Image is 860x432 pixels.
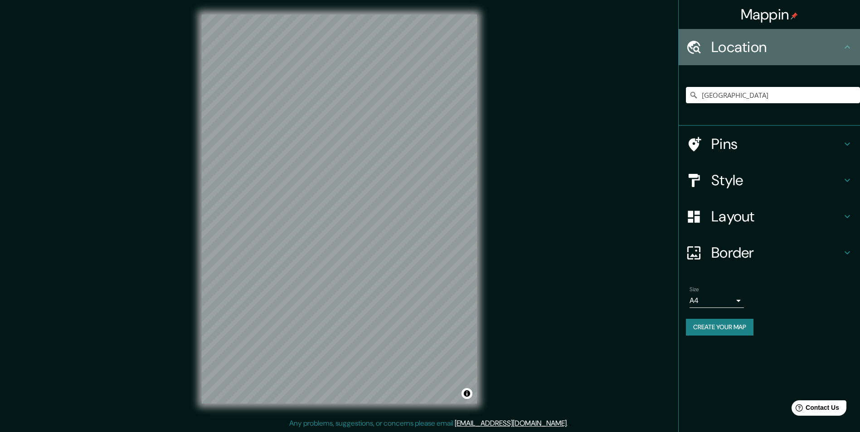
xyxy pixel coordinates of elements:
canvas: Map [202,14,477,403]
h4: Border [711,244,842,262]
h4: Mappin [741,5,798,24]
img: pin-icon.png [791,12,798,19]
button: Create your map [686,319,753,336]
iframe: Help widget launcher [779,397,850,422]
div: Border [679,235,860,271]
label: Size [690,286,699,293]
p: Any problems, suggestions, or concerns please email . [289,418,568,429]
div: A4 [690,293,744,308]
input: Pick your city or area [686,87,860,103]
div: Location [679,29,860,65]
h4: Style [711,171,842,189]
div: . [568,418,569,429]
div: Layout [679,198,860,235]
h4: Location [711,38,842,56]
h4: Pins [711,135,842,153]
div: Pins [679,126,860,162]
button: Toggle attribution [462,388,472,399]
div: Style [679,162,860,198]
a: [EMAIL_ADDRESS][DOMAIN_NAME] [455,418,567,428]
h4: Layout [711,207,842,226]
div: . [569,418,571,429]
